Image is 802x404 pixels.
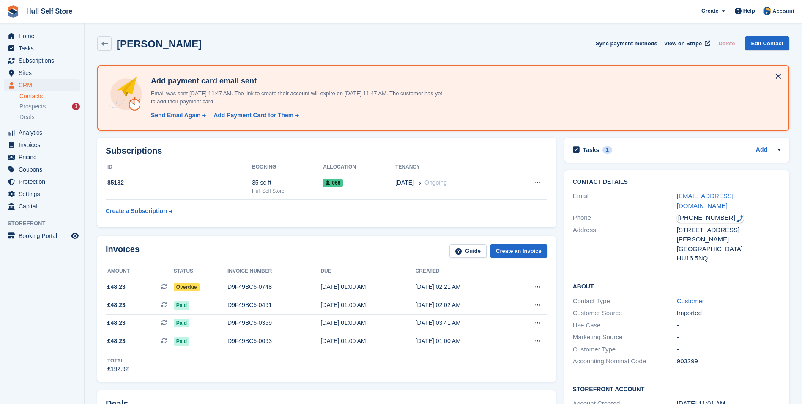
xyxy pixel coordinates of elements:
[323,179,343,187] span: 068
[323,160,395,174] th: Allocation
[19,102,80,111] a: Prospects 1
[449,244,487,258] a: Guide
[107,357,129,365] div: Total
[107,282,126,291] span: £48.23
[107,337,126,346] span: £48.23
[573,282,781,290] h2: About
[107,318,126,327] span: £48.23
[677,213,744,223] div: Call: +447910070347
[573,321,677,330] div: Use Case
[72,103,80,110] div: 1
[583,146,599,154] h2: Tasks
[174,337,189,346] span: Paid
[174,301,189,310] span: Paid
[745,36,789,50] a: Edit Contact
[106,203,172,219] a: Create a Subscription
[677,192,734,209] a: [EMAIL_ADDRESS][DOMAIN_NAME]
[4,127,80,138] a: menu
[736,215,743,222] img: hfpfyWBK5wQHBAGPgDf9c6qAYOxxMAAAAASUVORK5CYII=
[19,188,69,200] span: Settings
[174,319,189,327] span: Paid
[19,113,80,122] a: Deals
[677,308,781,318] div: Imported
[664,39,702,48] span: View on Stripe
[677,357,781,366] div: 903299
[573,308,677,318] div: Customer Source
[106,160,252,174] th: ID
[677,225,781,235] div: [STREET_ADDRESS]
[596,36,657,50] button: Sync payment methods
[106,207,167,216] div: Create a Subscription
[715,36,738,50] button: Delete
[227,301,321,310] div: D9F49BC5-0491
[416,337,510,346] div: [DATE] 01:00 AM
[320,318,415,327] div: [DATE] 01:00 AM
[677,254,781,263] div: HU16 5NQ
[7,5,19,18] img: stora-icon-8386f47178a22dfd0bd8f6a31ec36ba5ce8667c1dd55bd0f319d3a0aa187defe.svg
[106,146,547,156] h2: Subscriptions
[19,230,69,242] span: Booking Portal
[151,111,201,120] div: Send Email Again
[174,283,200,291] span: Overdue
[573,332,677,342] div: Marketing Source
[573,213,677,223] div: Phone
[573,191,677,210] div: Email
[8,219,84,228] span: Storefront
[19,163,69,175] span: Coupons
[19,30,69,42] span: Home
[19,79,69,91] span: CRM
[320,301,415,310] div: [DATE] 01:00 AM
[701,7,718,15] span: Create
[763,7,771,15] img: Hull Self Store
[573,385,781,393] h2: Storefront Account
[108,76,144,112] img: add-payment-card-4dbda4983b697a7845d177d07a5d71e8a16f1ec00487972de202a45f1e8132f5.svg
[772,7,794,16] span: Account
[174,265,227,278] th: Status
[19,55,69,66] span: Subscriptions
[416,301,510,310] div: [DATE] 02:02 AM
[227,318,321,327] div: D9F49BC5-0359
[107,301,126,310] span: £48.23
[677,297,704,304] a: Customer
[416,282,510,291] div: [DATE] 02:21 AM
[416,318,510,327] div: [DATE] 03:41 AM
[214,111,293,120] div: Add Payment Card for Them
[756,145,767,155] a: Add
[23,4,76,18] a: Hull Self Store
[4,42,80,54] a: menu
[573,345,677,354] div: Customer Type
[602,146,612,154] div: 1
[677,321,781,330] div: -
[117,38,202,50] h2: [PERSON_NAME]
[395,178,414,187] span: [DATE]
[661,36,712,50] a: View on Stripe
[320,282,415,291] div: [DATE] 01:00 AM
[19,113,35,121] span: Deals
[252,187,323,195] div: Hull Self Store
[227,265,321,278] th: Invoice number
[4,200,80,212] a: menu
[395,160,509,174] th: Tenancy
[4,188,80,200] a: menu
[19,200,69,212] span: Capital
[677,244,781,254] div: [GEOGRAPHIC_DATA]
[677,345,781,354] div: -
[148,89,443,106] p: Email was sent [DATE] 11:47 AM. The link to create their account will expire on [DATE] 11:47 AM. ...
[252,160,323,174] th: Booking
[677,332,781,342] div: -
[19,139,69,151] span: Invoices
[19,67,69,79] span: Sites
[743,7,755,15] span: Help
[70,231,80,241] a: Preview store
[4,139,80,151] a: menu
[573,357,677,366] div: Accounting Nominal Code
[4,230,80,242] a: menu
[252,178,323,187] div: 35 sq ft
[573,296,677,306] div: Contact Type
[4,163,80,175] a: menu
[19,127,69,138] span: Analytics
[19,176,69,188] span: Protection
[4,176,80,188] a: menu
[424,179,447,186] span: Ongoing
[320,265,415,278] th: Due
